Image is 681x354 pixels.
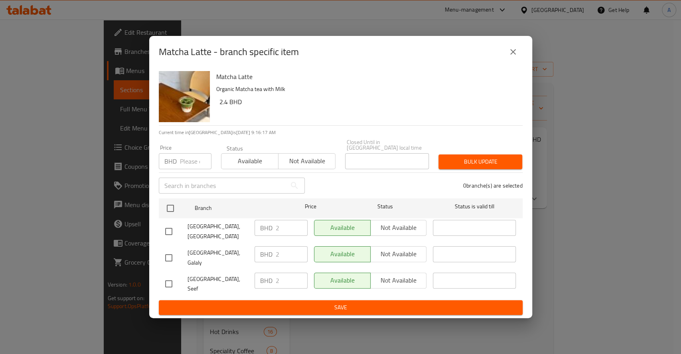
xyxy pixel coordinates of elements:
[260,249,272,259] p: BHD
[260,276,272,285] p: BHD
[276,273,308,289] input: Please enter price
[188,274,248,294] span: [GEOGRAPHIC_DATA], Seef
[503,42,523,61] button: close
[159,300,523,315] button: Save
[164,156,177,166] p: BHD
[260,223,272,233] p: BHD
[278,153,336,169] button: Not available
[284,202,337,212] span: Price
[195,203,278,213] span: Branch
[225,155,275,167] span: Available
[159,129,523,136] p: Current time in [GEOGRAPHIC_DATA] is [DATE] 9:16:17 AM
[276,246,308,262] input: Please enter price
[159,45,299,58] h2: Matcha Latte - branch specific item
[445,157,516,167] span: Bulk update
[159,71,210,122] img: Matcha Latte
[216,71,516,82] h6: Matcha Latte
[282,155,332,167] span: Not available
[165,303,516,312] span: Save
[216,84,516,94] p: Organic Matcha tea with Milk
[438,154,522,169] button: Bulk update
[463,182,523,190] p: 0 branche(s) are selected
[188,221,248,241] span: [GEOGRAPHIC_DATA], [GEOGRAPHIC_DATA]
[188,248,248,268] span: [GEOGRAPHIC_DATA], Galaly
[219,96,516,107] h6: 2.4 BHD
[180,153,211,169] input: Please enter price
[343,202,426,212] span: Status
[221,153,278,169] button: Available
[276,220,308,236] input: Please enter price
[433,202,516,212] span: Status is valid till
[159,178,286,194] input: Search in branches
